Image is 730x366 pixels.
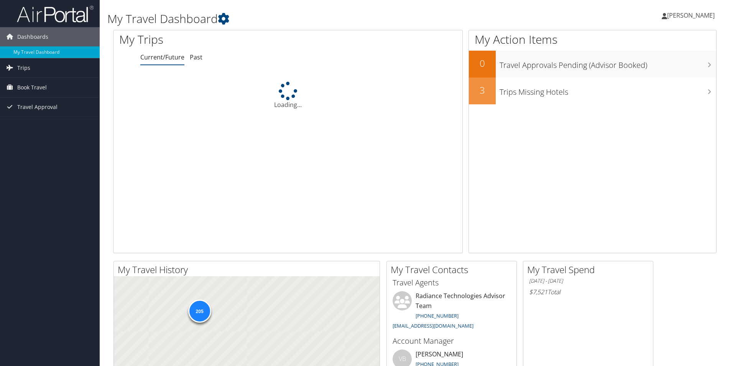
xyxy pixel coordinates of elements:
[389,291,515,332] li: Radiance Technologies Advisor Team
[500,83,716,97] h3: Trips Missing Hotels
[391,263,516,276] h2: My Travel Contacts
[416,312,459,319] a: [PHONE_NUMBER]
[393,277,511,288] h3: Travel Agents
[188,300,211,323] div: 205
[469,51,716,77] a: 0Travel Approvals Pending (Advisor Booked)
[529,288,647,296] h6: Total
[17,97,58,117] span: Travel Approval
[393,322,474,329] a: [EMAIL_ADDRESS][DOMAIN_NAME]
[118,263,380,276] h2: My Travel History
[107,11,517,27] h1: My Travel Dashboard
[469,31,716,48] h1: My Action Items
[17,78,47,97] span: Book Travel
[17,5,94,23] img: airportal-logo.png
[662,4,722,27] a: [PERSON_NAME]
[469,77,716,104] a: 3Trips Missing Hotels
[529,277,647,285] h6: [DATE] - [DATE]
[190,53,202,61] a: Past
[500,56,716,71] h3: Travel Approvals Pending (Advisor Booked)
[113,82,462,109] div: Loading...
[17,27,48,46] span: Dashboards
[469,57,496,70] h2: 0
[667,11,715,20] span: [PERSON_NAME]
[393,336,511,346] h3: Account Manager
[527,263,653,276] h2: My Travel Spend
[469,84,496,97] h2: 3
[529,288,547,296] span: $7,521
[17,58,30,77] span: Trips
[140,53,184,61] a: Current/Future
[119,31,311,48] h1: My Trips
